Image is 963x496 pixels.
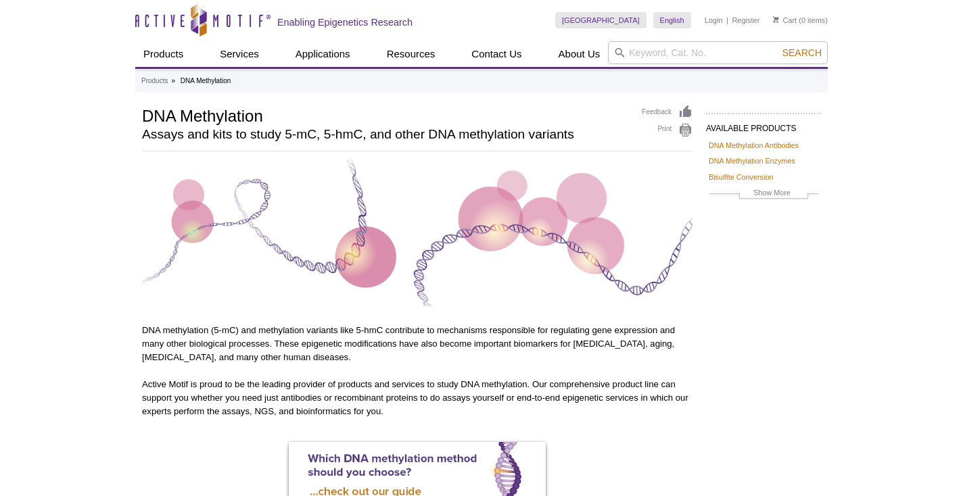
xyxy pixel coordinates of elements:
h1: DNA Methylation [142,105,628,125]
a: Print [642,123,692,138]
a: DNA Methylation Antibodies [709,139,799,151]
h2: Enabling Epigenetics Research [277,16,413,28]
button: Search [778,47,826,59]
li: » [171,77,175,84]
a: Feedback [642,105,692,120]
h2: Assays and kits to study 5-mC, 5-hmC, and other DNA methylation variants [142,128,628,141]
a: About Us [550,41,609,67]
a: Contact Us [463,41,530,67]
a: Cart [773,16,797,25]
p: Active Motif is proud to be the leading provider of products and services to study DNA methylatio... [142,378,692,418]
a: Products [141,75,168,87]
img: DNA Methylation [142,159,692,306]
a: Services [212,41,267,67]
span: Search [782,47,822,58]
li: DNA Methylation [181,77,231,84]
input: Keyword, Cat. No. [608,41,828,64]
img: Your Cart [773,16,779,23]
a: Show More [709,187,818,202]
p: DNA methylation (5-mC) and methylation variants like 5-hmC contribute to mechanisms responsible f... [142,324,692,364]
a: Applications [287,41,358,67]
a: Products [135,41,191,67]
a: Login [705,16,723,25]
a: English [653,12,691,28]
li: (0 items) [773,12,828,28]
a: DNA Methylation Enzymes [709,155,795,167]
h2: AVAILABLE PRODUCTS [706,113,821,137]
a: Register [732,16,759,25]
a: Resources [379,41,444,67]
a: [GEOGRAPHIC_DATA] [555,12,647,28]
li: | [726,12,728,28]
a: Bisulfite Conversion [709,171,773,183]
